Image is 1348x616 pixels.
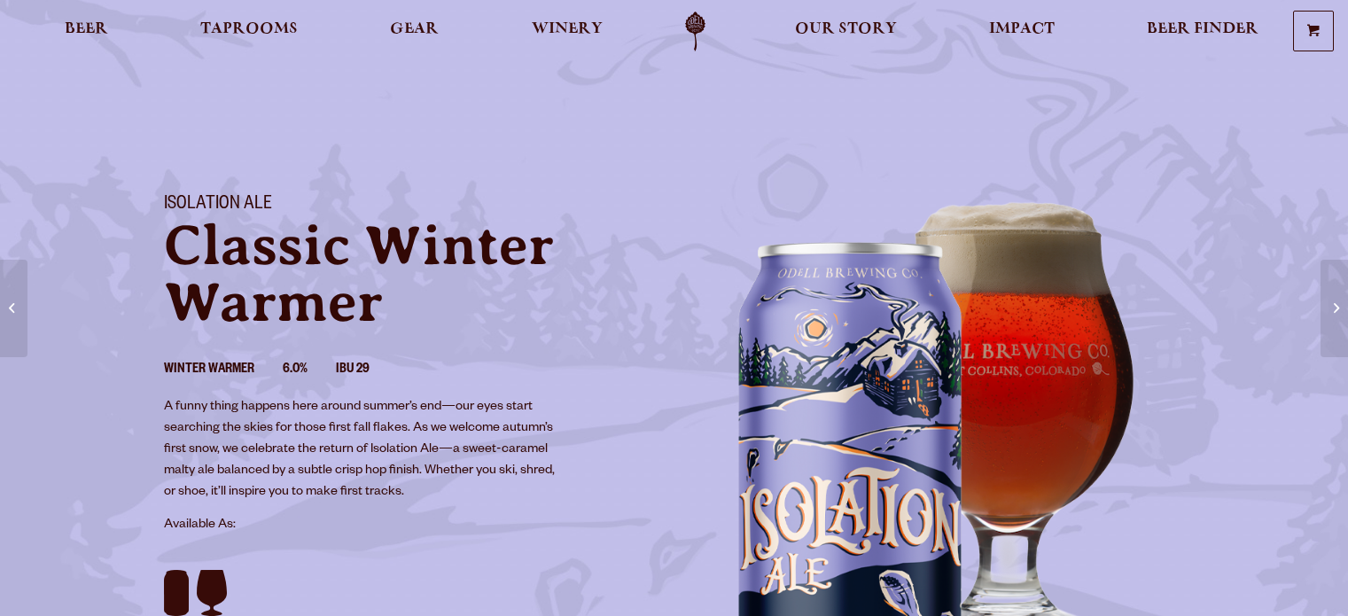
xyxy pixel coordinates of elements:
p: A funny thing happens here around summer’s end—our eyes start searching the skies for those first... [164,397,556,503]
a: Impact [978,12,1066,51]
p: Available As: [164,515,653,536]
a: Gear [378,12,450,51]
li: IBU 29 [336,359,398,382]
a: Our Story [783,12,908,51]
a: Winery [520,12,614,51]
a: Beer Finder [1135,12,1270,51]
span: Our Story [795,22,897,36]
a: Beer [53,12,120,51]
span: Winery [532,22,603,36]
h1: Isolation Ale [164,194,653,217]
span: Taprooms [200,22,298,36]
li: Winter Warmer [164,359,283,382]
span: Gear [390,22,439,36]
p: Classic Winter Warmer [164,217,653,331]
span: Impact [989,22,1055,36]
a: Odell Home [662,12,729,51]
span: Beer [65,22,108,36]
li: 6.0% [283,359,336,382]
span: Beer Finder [1147,22,1258,36]
a: Taprooms [189,12,309,51]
